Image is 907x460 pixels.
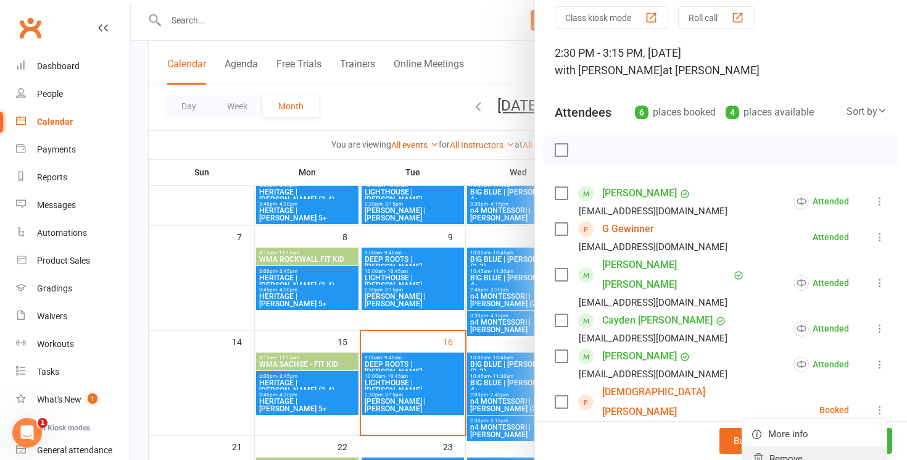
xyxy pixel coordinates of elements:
span: with [PERSON_NAME] [555,64,663,77]
div: 2:30 PM - 3:15 PM, [DATE] [555,44,887,79]
a: Cayden [PERSON_NAME] [602,311,713,330]
button: Bulk add attendees [719,428,826,454]
a: Reports [16,164,130,191]
div: Attendees [555,104,611,121]
a: [PERSON_NAME] [602,183,677,203]
div: 4 [726,106,739,119]
div: Calendar [37,117,73,127]
a: Gradings [16,275,130,303]
div: What's New [37,395,81,404]
a: Automations [16,219,130,247]
div: Tasks [37,367,59,377]
span: More info [768,427,808,441]
div: 6 [635,106,648,119]
a: What's New1 [16,386,130,414]
div: Automations [37,228,87,238]
div: Gradings [37,283,72,293]
div: Attended [813,233,849,241]
div: [EMAIL_ADDRESS][DOMAIN_NAME] [579,295,727,311]
iframe: Intercom live chat [12,418,42,448]
a: Clubworx [15,12,46,43]
div: Booked [819,406,849,414]
div: [EMAIL_ADDRESS][DOMAIN_NAME] [579,203,727,219]
div: [EMAIL_ADDRESS][DOMAIN_NAME] [579,366,727,382]
div: Reports [37,172,67,182]
a: Workouts [16,330,130,358]
div: Product Sales [37,256,90,266]
div: Messages [37,200,76,210]
button: Class kiosk mode [555,6,668,29]
a: [PERSON_NAME] [PERSON_NAME] [602,255,731,295]
div: General attendance [37,445,112,455]
div: Attended [793,321,849,337]
div: places booked [635,104,716,121]
a: [DEMOGRAPHIC_DATA][PERSON_NAME] [602,382,744,422]
div: People [37,89,63,99]
div: Attended [793,275,849,291]
a: [PERSON_NAME] [602,346,677,366]
div: Workouts [37,339,74,349]
div: Attended [793,357,849,372]
span: at [PERSON_NAME] [663,64,760,77]
div: Payments [37,144,76,154]
a: Waivers [16,303,130,330]
a: More info [742,422,887,446]
a: Payments [16,136,130,164]
div: [EMAIL_ADDRESS][DOMAIN_NAME] [579,330,727,346]
div: Sort by [847,104,887,120]
div: Attended [793,194,849,209]
div: Waivers [37,311,67,321]
div: places available [726,104,814,121]
button: Roll call [678,6,755,29]
a: Dashboard [16,52,130,80]
a: Messages [16,191,130,219]
div: [EMAIL_ADDRESS][DOMAIN_NAME] [579,239,727,255]
a: Product Sales [16,247,130,275]
div: Dashboard [37,61,80,71]
a: Calendar [16,108,130,136]
a: G Gewinner [602,219,654,239]
span: 1 [38,418,48,428]
a: People [16,80,130,108]
a: Tasks [16,358,130,386]
span: 1 [88,393,97,404]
